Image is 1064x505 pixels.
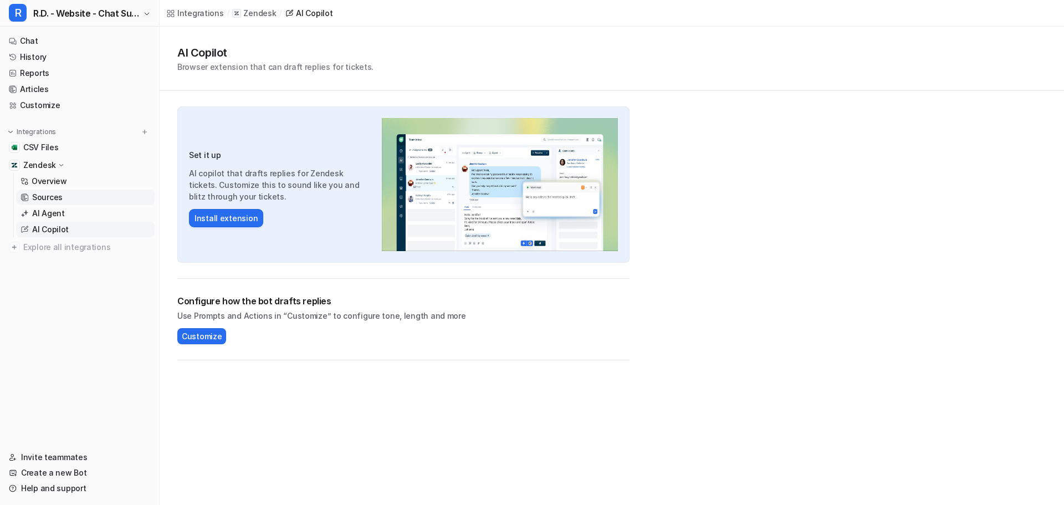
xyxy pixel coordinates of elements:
img: expand menu [7,128,14,136]
a: Reports [4,65,155,81]
h1: AI Copilot [177,44,374,61]
p: Sources [32,192,63,203]
img: menu_add.svg [141,128,149,136]
button: Install extension [189,209,263,227]
a: Zendesk [232,8,276,19]
a: Chat [4,33,155,49]
span: CSV Files [23,142,58,153]
span: / [227,8,229,18]
p: Integrations [17,127,56,136]
span: / [279,8,282,18]
p: Browser extension that can draft replies for tickets. [177,61,374,73]
h3: Set it up [189,149,371,161]
p: AI Copilot [32,224,69,235]
p: Overview [32,176,67,187]
a: Sources [16,190,155,205]
p: Zendesk [243,8,276,19]
h2: Configure how the bot drafts replies [177,294,630,308]
button: Customize [177,328,226,344]
img: Zendesk AI Copilot [382,118,618,251]
span: Explore all integrations [23,238,150,256]
div: Integrations [177,7,224,19]
img: Zendesk [11,162,18,169]
a: Create a new Bot [4,465,155,481]
a: Help and support [4,481,155,496]
a: AI Copilot [285,7,332,19]
a: Articles [4,81,155,97]
span: Customize [182,330,222,342]
p: AI copilot that drafts replies for Zendesk tickets. Customize this to sound like you and blitz th... [189,167,371,202]
a: Invite teammates [4,450,155,465]
p: Use Prompts and Actions in “Customize” to configure tone, length and more [177,310,630,322]
a: History [4,49,155,65]
p: AI Agent [32,208,65,219]
img: CSV Files [11,144,18,151]
a: Customize [4,98,155,113]
span: R [9,4,27,22]
a: Integrations [166,7,224,19]
a: Overview [16,174,155,189]
a: AI Copilot [16,222,155,237]
p: Zendesk [23,160,56,171]
a: CSV FilesCSV Files [4,140,155,155]
div: AI Copilot [296,7,332,19]
button: Integrations [4,126,59,137]
span: R.D. - Website - Chat Support [33,6,140,21]
a: AI Agent [16,206,155,221]
img: explore all integrations [9,242,20,253]
a: Explore all integrations [4,239,155,255]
